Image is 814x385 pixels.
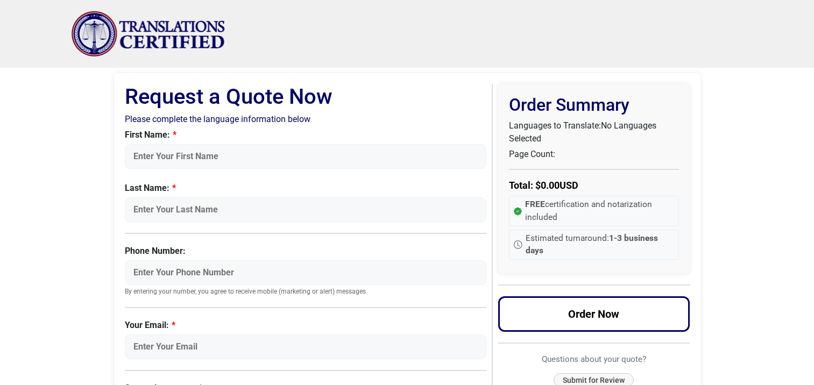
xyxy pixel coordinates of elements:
[125,182,487,195] label: Last Name:
[509,95,679,115] h2: Order Summary
[541,180,560,191] span: 0.00
[125,84,487,110] h1: Request a Quote Now
[125,114,487,124] h2: Please complete the language information below
[526,232,674,258] span: Estimated turnaround:
[525,199,545,209] strong: FREE
[125,334,487,359] input: Enter Your Email
[125,319,487,332] label: Your Email:
[125,144,487,169] input: Enter Your First Name
[498,296,690,332] button: Order Now
[71,11,226,57] img: Translations Certified
[125,260,487,285] input: Enter Your Phone Number
[509,148,679,161] p: Page Count:
[509,119,679,145] p: Languages to Translate:
[509,178,679,192] p: Total: $ USD
[525,198,674,224] span: certification and notarization included
[125,197,487,222] input: Enter Your Last Name
[125,129,487,141] label: First Name:
[125,245,487,258] label: Phone Number:
[125,288,487,296] small: By entering your number, you agree to receive mobile (marketing or alert) messages
[498,84,690,274] div: Order Summary
[498,354,690,364] h6: Questions about your quote?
